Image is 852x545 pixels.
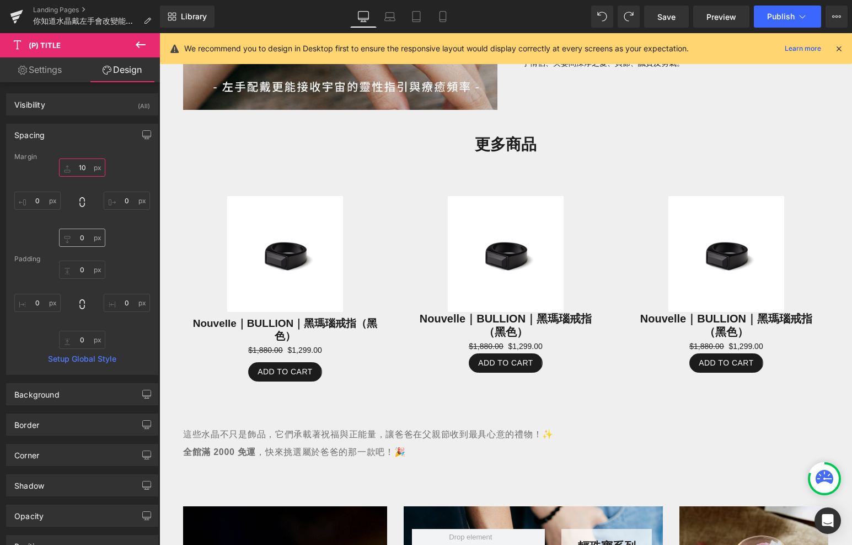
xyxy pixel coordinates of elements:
[14,94,45,109] div: Visibility
[539,325,594,334] span: Add To Cart
[59,158,105,177] input: 0
[128,311,162,324] span: $1,299.00
[29,284,222,310] a: Nouvelle｜BULLION｜黑瑪瑙戒指（黑色）
[104,294,150,312] input: 0
[349,307,383,320] span: $1,299.00
[509,163,625,279] img: Nouvelle｜BULLION｜黑瑪瑙戒指（黑色）
[24,99,669,124] h1: 更多商品
[33,17,139,25] span: 你知道水晶戴左手會改變能量流向嗎？
[104,192,150,210] input: 0
[14,255,150,263] div: Padding
[89,329,163,348] button: Add To Cart
[14,475,44,490] div: Shadow
[618,6,640,28] button: Redo
[319,325,374,334] span: Add To Cart
[288,163,404,279] img: Nouvelle｜BULLION｜黑瑪瑙戒指（黑色）
[430,6,456,28] a: Mobile
[706,11,736,23] span: Preview
[14,153,150,161] div: Margin
[403,6,430,28] a: Tablet
[29,41,61,50] span: (P) Title
[14,354,150,363] a: Setup Global Style
[24,393,669,410] p: 這些水晶不只是飾品，它們承載著祝福與正能量，讓爸爸在父親節收到最具心意的禮物！✨
[14,505,44,521] div: Opacity
[309,309,344,318] span: $1,880.00
[530,320,604,340] button: Add To Cart
[59,261,105,279] input: 0
[250,279,443,305] a: Nouvelle｜BULLION｜黑瑪瑙戒指（黑色）
[138,94,150,112] div: (All)
[14,192,61,210] input: 0
[767,12,795,21] span: Publish
[89,313,123,321] span: $1,880.00
[754,6,821,28] button: Publish
[657,11,676,23] span: Save
[98,334,153,343] span: Add To Cart
[591,6,613,28] button: Undo
[82,57,162,82] a: Design
[33,6,160,14] a: Landing Pages
[59,331,105,349] input: 0
[14,384,60,399] div: Background
[184,43,689,55] p: We recommend you to design in Desktop first to ensure the responsive layout would display correct...
[14,414,39,430] div: Border
[410,505,484,522] p: 輕珠寶系列
[693,6,749,28] a: Preview
[14,445,39,460] div: Corner
[815,507,841,534] div: Open Intercom Messenger
[14,124,45,140] div: Spacing
[24,414,97,424] strong: 全館滿 2000 免運
[24,410,669,428] p: ，快來挑選屬於爸爸的那一款吧！🎉
[160,6,215,28] a: New Library
[68,163,184,279] img: Nouvelle｜BULLION｜黑瑪瑙戒指（黑色）
[530,309,564,318] span: $1,880.00
[350,6,377,28] a: Desktop
[14,294,61,312] input: 0
[59,229,105,247] input: 0
[181,12,207,22] span: Library
[377,6,403,28] a: Laptop
[470,279,663,305] a: Nouvelle｜BULLION｜黑瑪瑙戒指（黑色）
[569,307,603,320] span: $1,299.00
[780,42,826,55] a: Learn more
[309,320,383,340] button: Add To Cart
[826,6,848,28] button: More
